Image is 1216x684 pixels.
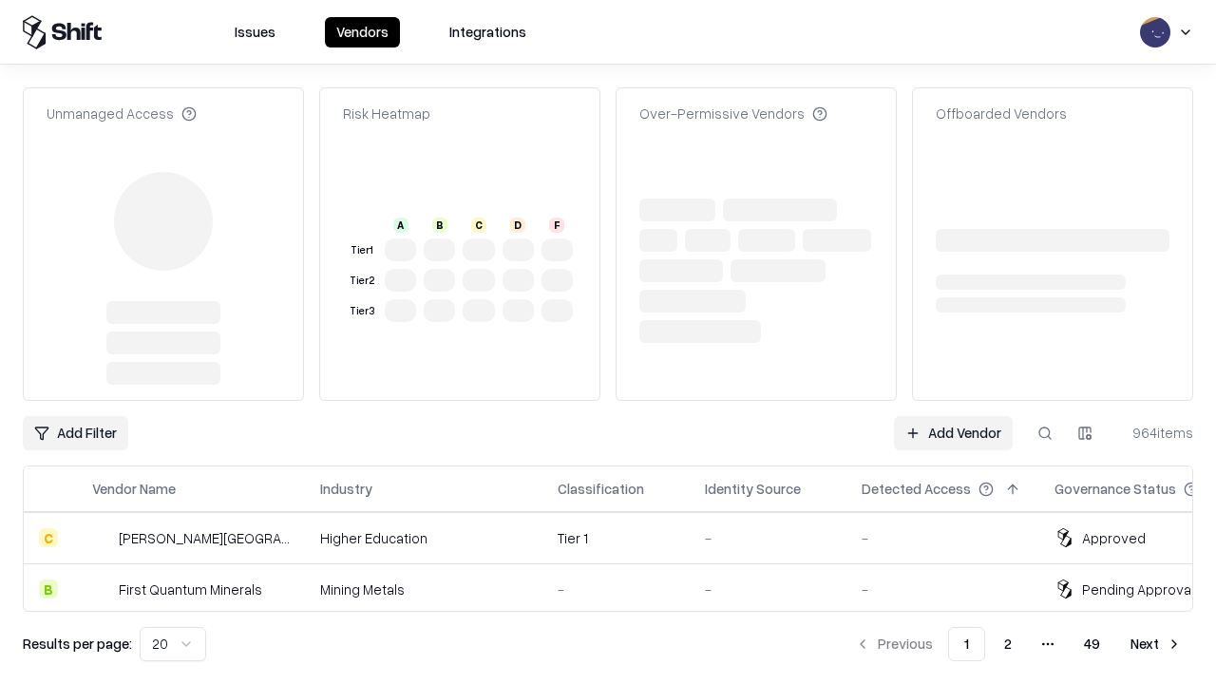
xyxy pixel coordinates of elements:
[862,528,1024,548] div: -
[844,627,1193,661] nav: pagination
[119,579,262,599] div: First Quantum Minerals
[92,528,111,547] img: Reichman University
[343,104,430,123] div: Risk Heatmap
[47,104,197,123] div: Unmanaged Access
[558,528,674,548] div: Tier 1
[549,218,564,233] div: F
[558,579,674,599] div: -
[948,627,985,661] button: 1
[1082,579,1194,599] div: Pending Approval
[862,579,1024,599] div: -
[1117,423,1193,443] div: 964 items
[705,479,801,499] div: Identity Source
[92,479,176,499] div: Vendor Name
[39,579,58,598] div: B
[39,528,58,547] div: C
[471,218,486,233] div: C
[1082,528,1146,548] div: Approved
[325,17,400,47] button: Vendors
[936,104,1067,123] div: Offboarded Vendors
[862,479,971,499] div: Detected Access
[393,218,408,233] div: A
[119,528,290,548] div: [PERSON_NAME][GEOGRAPHIC_DATA]
[894,416,1013,450] a: Add Vendor
[92,579,111,598] img: First Quantum Minerals
[1119,627,1193,661] button: Next
[320,579,527,599] div: Mining Metals
[1054,479,1176,499] div: Governance Status
[438,17,538,47] button: Integrations
[510,218,525,233] div: D
[223,17,287,47] button: Issues
[705,579,831,599] div: -
[347,303,377,319] div: Tier 3
[347,273,377,289] div: Tier 2
[1069,627,1115,661] button: 49
[639,104,827,123] div: Over-Permissive Vendors
[558,479,644,499] div: Classification
[432,218,447,233] div: B
[347,242,377,258] div: Tier 1
[320,479,372,499] div: Industry
[989,627,1027,661] button: 2
[23,416,128,450] button: Add Filter
[705,528,831,548] div: -
[23,634,132,654] p: Results per page:
[320,528,527,548] div: Higher Education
